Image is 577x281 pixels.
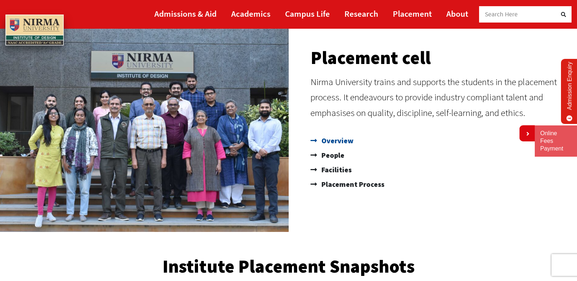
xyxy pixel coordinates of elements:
[5,15,64,46] img: main_logo
[485,10,518,18] span: Search Here
[320,148,344,162] span: People
[311,148,570,162] a: People
[446,5,468,22] a: About
[311,74,570,121] p: Nirma University trains and supports the students in the placement process. It endeavours to prov...
[393,5,432,22] a: Placement
[320,162,352,177] span: Facilities
[540,130,572,152] a: Online Fees Payment
[311,133,570,148] a: Overview
[85,257,493,276] h2: Institute Placement Snapshots
[231,5,270,22] a: Academics
[311,177,570,192] a: Placement Process
[311,162,570,177] a: Facilities
[154,5,217,22] a: Admissions & Aid
[320,177,384,192] span: Placement Process
[320,133,353,148] span: Overview
[344,5,378,22] a: Research
[311,49,570,67] h2: Placement cell
[285,5,330,22] a: Campus Life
